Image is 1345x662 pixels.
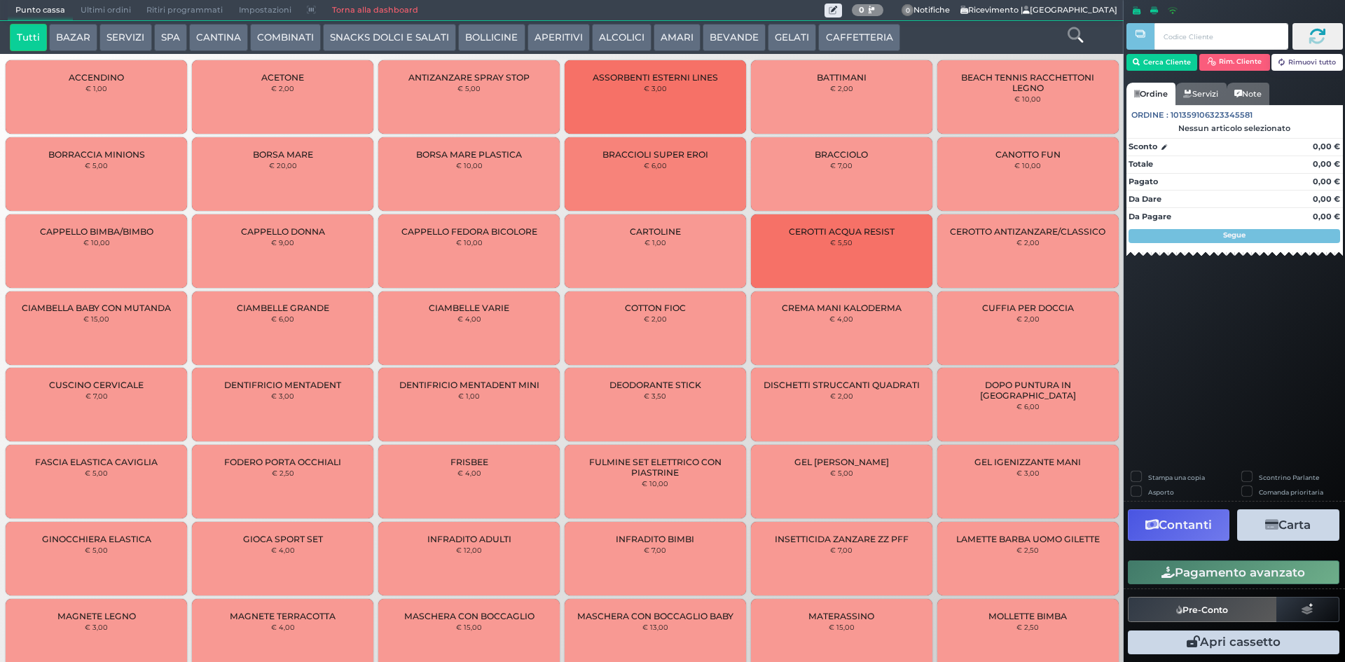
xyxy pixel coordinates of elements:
span: BORSA MARE [253,149,313,160]
span: MAGNETE TERRACOTTA [230,611,336,621]
span: INFRADITO ADULTI [427,534,511,544]
small: € 7,00 [830,546,853,554]
small: € 2,50 [272,469,294,477]
span: CEROTTO ANTIZANZARE/CLASSICO [950,226,1105,237]
small: € 10,00 [456,161,483,170]
strong: Sconto [1129,141,1157,153]
span: MASCHERA CON BOCCAGLIO BABY [577,611,733,621]
span: BATTIMANI [817,72,867,83]
button: ALCOLICI [592,24,651,52]
small: € 2,00 [830,84,853,92]
strong: Da Dare [1129,194,1161,204]
a: Note [1227,83,1269,105]
strong: 0,00 € [1313,142,1340,151]
small: € 15,00 [456,623,482,631]
button: Pagamento avanzato [1128,560,1339,584]
span: MATERASSINO [808,611,874,621]
button: APERITIVI [527,24,590,52]
span: 0 [902,4,914,17]
span: DISCHETTI STRUCCANTI QUADRATI [764,380,920,390]
small: € 4,00 [457,469,481,477]
small: € 5,00 [85,546,108,554]
span: ASSORBENTI ESTERNI LINES [593,72,718,83]
small: € 10,00 [642,479,668,488]
button: AMARI [654,24,701,52]
span: CREMA MANI KALODERMA [782,303,902,313]
small: € 9,00 [271,238,294,247]
small: € 4,00 [457,315,481,323]
strong: 0,00 € [1313,194,1340,204]
span: BRACCIOLO [815,149,868,160]
small: € 6,00 [1016,402,1040,411]
button: CAFFETTERIA [818,24,899,52]
small: € 2,00 [1016,315,1040,323]
button: GELATI [768,24,816,52]
small: € 1,00 [644,238,666,247]
span: CAPPELLO DONNA [241,226,325,237]
span: DEODORANTE STICK [609,380,701,390]
strong: Segue [1223,230,1246,240]
small: € 2,50 [1016,623,1039,631]
strong: Da Pagare [1129,212,1171,221]
span: COTTON FIOC [625,303,686,313]
button: Apri cassetto [1128,630,1339,654]
button: SERVIZI [99,24,151,52]
button: Rim. Cliente [1199,54,1270,71]
span: BORSA MARE PLASTICA [416,149,522,160]
small: € 3,00 [644,84,667,92]
label: Stampa una copia [1148,473,1205,482]
small: € 15,00 [83,315,109,323]
button: Rimuovi tutto [1271,54,1342,71]
button: COMBINATI [250,24,321,52]
small: € 5,50 [830,238,853,247]
span: CIAMBELLE GRANDE [237,303,329,313]
span: ANTIZANZARE SPRAY STOP [408,72,530,83]
small: € 4,00 [271,546,295,554]
span: FASCIA ELASTICA CAVIGLIA [35,457,158,467]
small: € 2,00 [271,84,294,92]
span: GEL [PERSON_NAME] [794,457,889,467]
span: Impostazioni [231,1,299,20]
strong: 0,00 € [1313,177,1340,186]
button: Carta [1237,509,1339,541]
span: ACCENDINO [69,72,124,83]
span: FRISBEE [450,457,488,467]
span: DENTIFRICIO MENTADENT [224,380,341,390]
span: CARTOLINE [630,226,681,237]
small: € 7,00 [85,392,108,400]
input: Codice Cliente [1154,23,1289,50]
button: Contanti [1128,509,1229,541]
div: Nessun articolo selezionato [1126,123,1343,133]
small: € 6,00 [271,315,294,323]
span: CUFFIA PER DOCCIA [982,303,1074,313]
button: SNACKS DOLCI E SALATI [323,24,456,52]
small: € 13,00 [642,623,668,631]
small: € 7,00 [644,546,666,554]
button: CANTINA [189,24,248,52]
button: Cerca Cliente [1126,54,1197,71]
label: Asporto [1148,488,1174,497]
strong: 0,00 € [1313,212,1340,221]
span: MAGNETE LEGNO [57,611,136,621]
span: DOPO PUNTURA IN [GEOGRAPHIC_DATA] [949,380,1106,401]
span: CANOTTO FUN [995,149,1061,160]
small: € 2,00 [1016,238,1040,247]
button: BEVANDE [703,24,766,52]
small: € 4,00 [829,315,853,323]
span: INSETTICIDA ZANZARE ZZ PFF [775,534,909,544]
strong: Totale [1129,159,1153,169]
span: FULMINE SET ELETTRICO CON PIASTRINE [577,457,734,478]
span: CAPPELLO BIMBA/BIMBO [40,226,153,237]
span: ACETONE [261,72,304,83]
small: € 1,00 [458,392,480,400]
span: GEL IGENIZZANTE MANI [974,457,1081,467]
strong: 0,00 € [1313,159,1340,169]
a: Ordine [1126,83,1175,105]
small: € 10,00 [456,238,483,247]
span: LAMETTE BARBA UOMO GILETTE [956,534,1100,544]
small: € 10,00 [83,238,110,247]
small: € 2,00 [644,315,667,323]
span: CIAMBELLA BABY CON MUTANDA [22,303,171,313]
span: FODERO PORTA OCCHIALI [224,457,341,467]
small: € 10,00 [1014,95,1041,103]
